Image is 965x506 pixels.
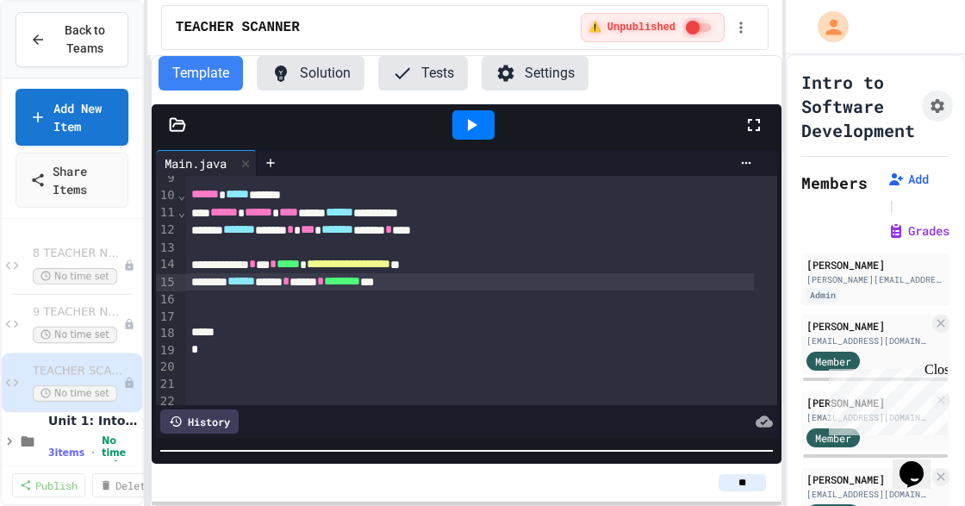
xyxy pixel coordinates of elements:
[800,7,853,47] div: My Account
[801,171,868,195] h2: Members
[806,318,929,334] div: [PERSON_NAME]
[822,362,948,435] iframe: chat widget
[806,488,929,501] div: [EMAIL_ADDRESS][DOMAIN_NAME]
[806,411,929,424] div: [EMAIL_ADDRESS][DOMAIN_NAME]
[815,353,851,369] span: Member
[893,437,948,489] iframe: chat widget
[16,153,128,208] a: Share Items
[156,274,177,291] div: 15
[156,154,235,172] div: Main.java
[887,222,949,240] button: Grades
[156,240,177,257] div: 13
[257,56,364,91] button: Solution
[33,327,117,343] span: No time set
[160,409,239,434] div: History
[378,56,468,91] button: Tests
[33,305,123,320] span: 9 TEACHER NOTES
[156,256,177,273] div: 14
[33,268,117,284] span: No time set
[156,309,177,326] div: 17
[806,334,929,347] div: [EMAIL_ADDRESS][DOMAIN_NAME]
[7,7,119,109] div: Chat with us now!Close
[806,395,929,410] div: [PERSON_NAME]
[806,288,839,303] div: Admin
[48,413,139,428] span: Unit 1: Into to [GEOGRAPHIC_DATA]
[102,435,139,470] span: No time set
[156,187,177,204] div: 10
[156,150,257,176] div: Main.java
[92,473,159,497] a: Delete
[156,170,177,187] div: 9
[33,364,123,378] span: TEACHER SCANNER
[123,318,135,330] div: Unpublished
[156,204,177,222] div: 11
[156,222,177,239] div: 12
[33,247,123,261] span: 8 TEACHER NOTES
[581,13,725,42] div: ⚠️ Students cannot see this content! Click the toggle to publish it and make it visible to your c...
[156,359,177,376] div: 20
[156,325,177,342] div: 18
[156,393,177,410] div: 22
[482,56,588,91] button: Settings
[922,91,953,122] button: Assignment Settings
[159,56,243,91] button: Template
[177,188,186,202] span: Fold line
[12,473,85,497] a: Publish
[177,205,186,219] span: Fold line
[806,472,929,487] div: [PERSON_NAME]
[156,291,177,309] div: 16
[887,171,929,188] button: Add
[815,430,851,446] span: Member
[156,376,177,393] div: 21
[176,17,300,38] span: TEACHER SCANNER
[56,22,114,58] span: Back to Teams
[156,342,177,359] div: 19
[123,377,135,389] div: Unpublished
[801,70,915,142] h1: Intro to Software Development
[887,195,896,216] span: |
[16,12,128,67] button: Back to Teams
[588,21,676,34] span: ⚠️ Unpublished
[16,89,128,146] a: Add New Item
[806,257,944,272] div: [PERSON_NAME]
[48,447,84,459] span: 3 items
[33,385,117,402] span: No time set
[806,273,944,286] div: [PERSON_NAME][EMAIL_ADDRESS][PERSON_NAME][DOMAIN_NAME]
[123,259,135,272] div: Unpublished
[91,446,95,459] span: •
